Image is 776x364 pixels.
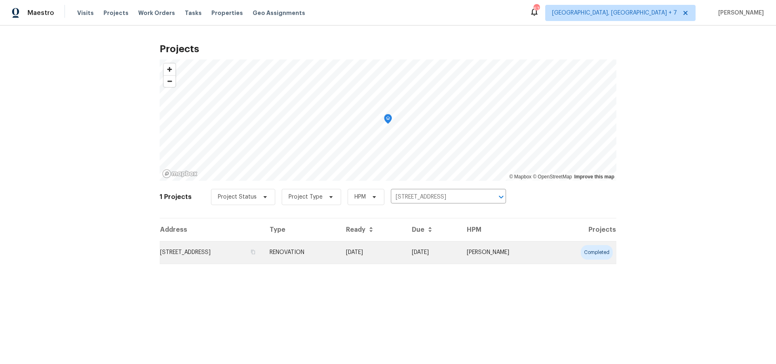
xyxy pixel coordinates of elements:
span: [PERSON_NAME] [715,9,764,17]
span: Work Orders [138,9,175,17]
span: Tasks [185,10,202,16]
a: Improve this map [574,174,614,180]
td: [STREET_ADDRESS] [160,241,263,264]
td: [PERSON_NAME] [460,241,549,264]
span: Properties [211,9,243,17]
th: HPM [460,218,549,241]
span: HPM [354,193,366,201]
button: Open [496,191,507,203]
th: Projects [549,218,617,241]
th: Address [160,218,263,241]
span: Project Status [218,193,257,201]
span: Project Type [289,193,323,201]
span: [GEOGRAPHIC_DATA], [GEOGRAPHIC_DATA] + 7 [552,9,677,17]
span: Zoom out [164,76,175,87]
span: Visits [77,9,94,17]
a: Mapbox homepage [162,169,198,178]
div: 67 [533,5,539,13]
button: Zoom in [164,63,175,75]
span: Maestro [27,9,54,17]
button: Zoom out [164,75,175,87]
td: [DATE] [405,241,460,264]
td: Acq COE 2025-09-04T00:00:00.000Z [339,241,405,264]
span: Geo Assignments [253,9,305,17]
th: Due [405,218,460,241]
h2: Projects [160,45,616,53]
button: Copy Address [249,248,257,256]
div: Map marker [384,114,392,127]
div: completed [581,245,613,260]
canvas: Map [160,59,616,181]
h2: 1 Projects [160,193,192,201]
th: Ready [339,218,405,241]
span: Projects [103,9,129,17]
td: RENOVATION [263,241,339,264]
a: Mapbox [509,174,531,180]
th: Type [263,218,339,241]
input: Search projects [391,191,483,203]
a: OpenStreetMap [533,174,572,180]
